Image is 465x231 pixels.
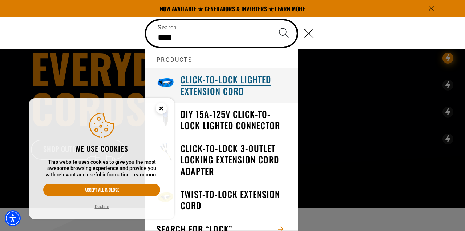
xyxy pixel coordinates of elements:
[5,210,21,226] div: Accessibility Menu
[181,143,286,177] h3: Click-to-Lock 3-Outlet Locking Extension Cord Adapter
[148,98,174,121] button: Close this option
[157,74,175,92] img: blue
[29,98,174,220] aside: Cookie Consent
[43,144,160,153] h2: We use cookies
[181,188,286,211] h3: Twist-to-Lock Extension Cord
[181,74,286,96] h3: Click-to-Lock Lighted Extension Cord
[93,203,111,210] button: Decline
[298,20,320,46] button: Close
[157,48,286,68] h2: Products
[181,108,286,131] h3: DIY 15A-125V Click-to-Lock Lighted Connector
[145,183,298,217] a: Twist-to-Lock Extension Cord
[145,68,298,102] a: Click-to-Lock Lighted Extension Cord
[145,103,298,137] a: DIY 15A-125V Click-to-Lock Lighted Connector
[131,172,158,178] a: This website uses cookies to give you the most awesome browsing experience and provide you with r...
[271,20,296,46] button: Search
[43,184,160,196] button: Accept all & close
[43,159,160,178] p: This website uses cookies to give you the most awesome browsing experience and provide you with r...
[145,137,298,183] a: Click-to-Lock 3-Outlet Locking Extension Cord Adapter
